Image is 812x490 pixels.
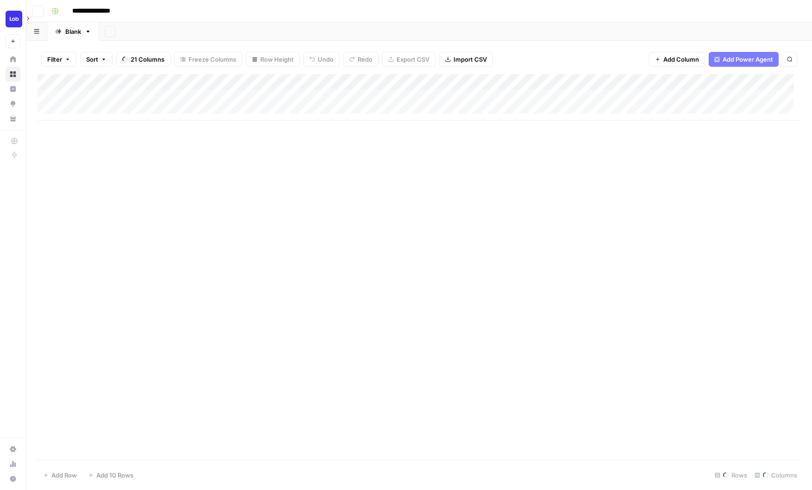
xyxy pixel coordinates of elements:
[318,55,334,64] span: Undo
[711,468,751,483] div: Rows
[397,55,429,64] span: Export CSV
[439,52,493,67] button: Import CSV
[86,55,98,64] span: Sort
[709,52,779,67] button: Add Power Agent
[358,55,372,64] span: Redo
[6,442,20,457] a: Settings
[382,52,435,67] button: Export CSV
[174,52,242,67] button: Freeze Columns
[47,22,99,41] a: Blank
[47,55,62,64] span: Filter
[6,82,20,96] a: Insights
[6,67,20,82] a: Browse
[82,468,139,483] button: Add 10 Rows
[189,55,236,64] span: Freeze Columns
[260,55,294,64] span: Row Height
[80,52,113,67] button: Sort
[38,468,82,483] button: Add Row
[303,52,340,67] button: Undo
[6,96,20,111] a: Opportunities
[96,471,133,480] span: Add 10 Rows
[51,471,77,480] span: Add Row
[6,7,20,31] button: Workspace: Lob
[6,111,20,126] a: Your Data
[41,52,76,67] button: Filter
[663,55,699,64] span: Add Column
[751,468,801,483] div: Columns
[65,27,81,36] div: Blank
[246,52,300,67] button: Row Height
[343,52,378,67] button: Redo
[723,55,773,64] span: Add Power Agent
[6,457,20,471] a: Usage
[6,52,20,67] a: Home
[453,55,487,64] span: Import CSV
[6,11,22,27] img: Lob Logo
[649,52,705,67] button: Add Column
[131,55,164,64] span: 21 Columns
[116,52,170,67] button: 21 Columns
[6,471,20,486] button: Help + Support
